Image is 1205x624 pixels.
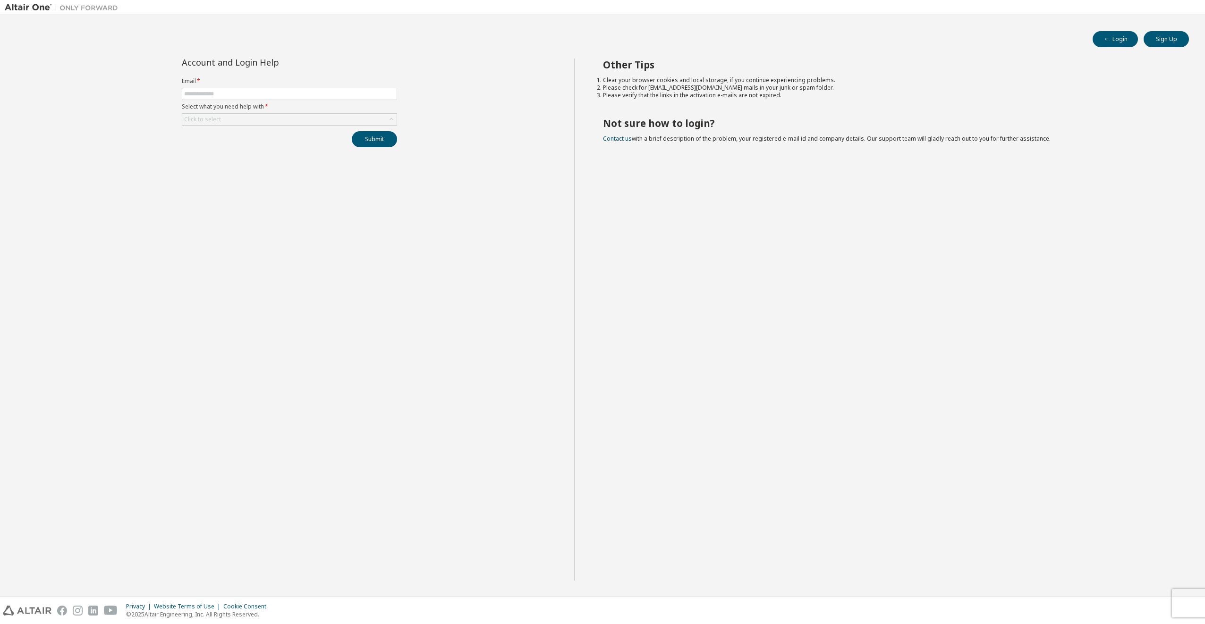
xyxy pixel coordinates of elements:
img: linkedin.svg [88,606,98,616]
label: Select what you need help with [182,103,397,110]
img: altair_logo.svg [3,606,51,616]
div: Website Terms of Use [154,603,223,610]
img: instagram.svg [73,606,83,616]
label: Email [182,77,397,85]
span: with a brief description of the problem, your registered e-mail id and company details. Our suppo... [603,135,1051,143]
div: Click to select [182,114,397,125]
li: Please verify that the links in the activation e-mails are not expired. [603,92,1172,99]
div: Click to select [184,116,221,123]
img: facebook.svg [57,606,67,616]
p: © 2025 Altair Engineering, Inc. All Rights Reserved. [126,610,272,618]
div: Cookie Consent [223,603,272,610]
a: Contact us [603,135,632,143]
button: Submit [352,131,397,147]
button: Login [1093,31,1138,47]
li: Please check for [EMAIL_ADDRESS][DOMAIN_NAME] mails in your junk or spam folder. [603,84,1172,92]
button: Sign Up [1144,31,1189,47]
h2: Other Tips [603,59,1172,71]
img: Altair One [5,3,123,12]
img: youtube.svg [104,606,118,616]
div: Account and Login Help [182,59,354,66]
li: Clear your browser cookies and local storage, if you continue experiencing problems. [603,76,1172,84]
div: Privacy [126,603,154,610]
h2: Not sure how to login? [603,117,1172,129]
